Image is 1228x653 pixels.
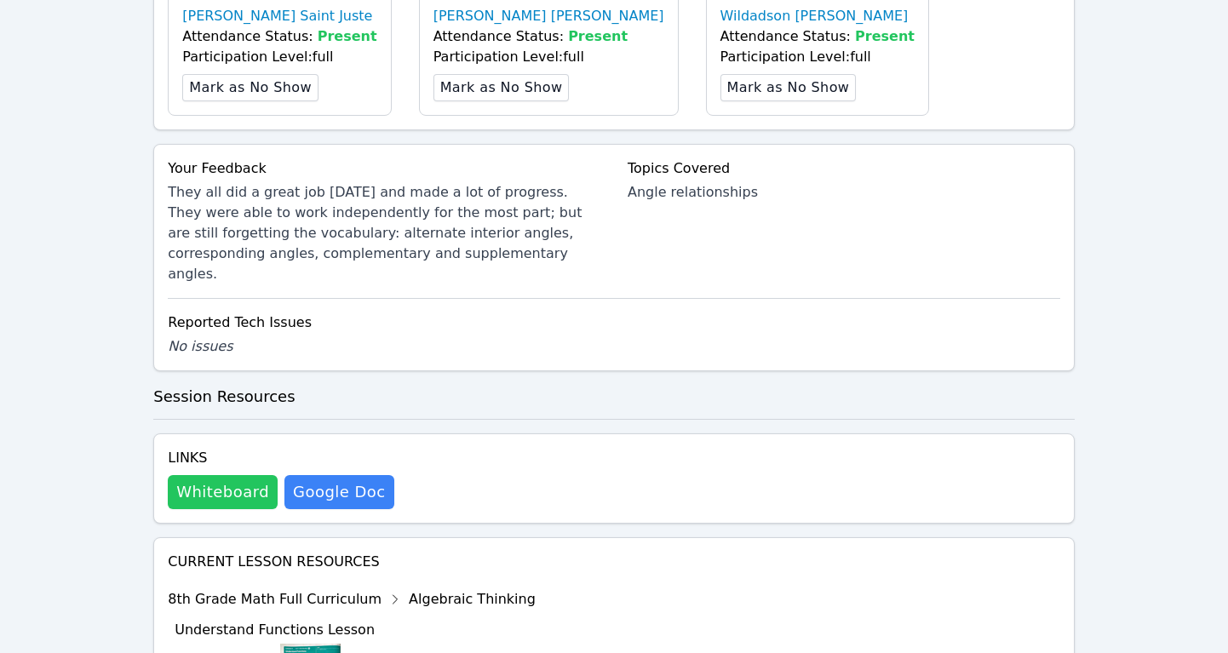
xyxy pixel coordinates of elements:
[720,26,915,47] div: Attendance Status:
[153,385,1075,409] h3: Session Resources
[168,552,1060,572] h4: Current Lesson Resources
[168,158,600,179] div: Your Feedback
[568,28,628,44] span: Present
[168,448,393,468] h4: Links
[318,28,377,44] span: Present
[628,158,1060,179] div: Topics Covered
[168,586,536,613] div: 8th Grade Math Full Curriculum Algebraic Thinking
[628,182,1060,203] div: Angle relationships
[720,6,909,26] a: Wildadson [PERSON_NAME]
[182,47,376,67] div: Participation Level: full
[433,74,570,101] button: Mark as No Show
[433,47,664,67] div: Participation Level: full
[182,74,318,101] button: Mark as No Show
[284,475,393,509] a: Google Doc
[182,6,372,26] a: [PERSON_NAME] Saint Juste
[433,6,664,26] a: [PERSON_NAME] [PERSON_NAME]
[720,47,915,67] div: Participation Level: full
[168,182,600,284] div: They all did a great job [DATE] and made a lot of progress. They were able to work independently ...
[855,28,915,44] span: Present
[168,338,232,354] span: No issues
[182,26,376,47] div: Attendance Status:
[168,475,278,509] button: Whiteboard
[175,621,375,638] span: Understand Functions Lesson
[168,312,1060,333] div: Reported Tech Issues
[433,26,664,47] div: Attendance Status:
[720,74,857,101] button: Mark as No Show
